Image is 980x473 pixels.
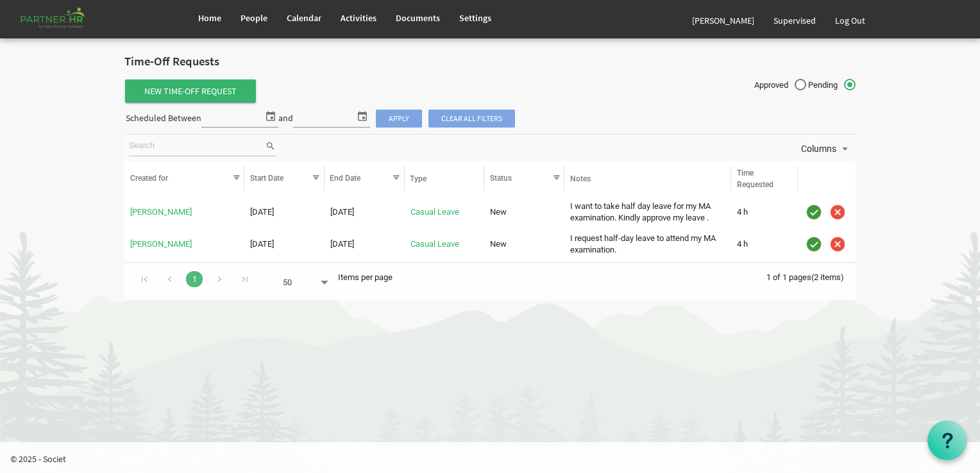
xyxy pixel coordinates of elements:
span: End Date [330,174,360,183]
td: 9/4/2025 column header End Date [325,199,405,227]
td: 9/4/2025 column header Start Date [244,199,325,227]
td: New column header Status [484,199,564,227]
img: approve.png [804,203,824,222]
img: approve.png [804,235,824,254]
span: Created for [130,174,168,183]
td: New column header Status [484,230,564,258]
div: Go to first page [136,269,153,287]
div: Scheduled Between and [124,108,516,130]
span: Calendar [287,12,321,24]
span: Status [490,174,512,183]
span: Type [410,174,427,183]
p: © 2025 - Societ [10,452,980,465]
td: 4 h is template cell column header Time Requested [731,230,798,258]
div: Go to previous page [161,269,178,287]
td: Deepti Mayee Nayak is template cell column header Created for [124,230,244,258]
span: Items per page [338,272,393,282]
h2: Time-Off Requests [124,55,856,69]
div: Cancel Time-Off Request [827,234,848,254]
div: Approve Time-Off Request [804,234,824,254]
img: cancel.png [828,203,847,222]
td: is template cell column header [798,230,856,258]
a: Goto Page 1 [186,271,203,287]
td: 4 h is template cell column header Time Requested [731,199,798,227]
span: (2 items) [811,272,844,282]
a: Log Out [825,3,875,38]
a: Supervised [764,3,825,38]
td: 8/4/2025 column header Start Date [244,230,325,258]
td: I want to take half day leave for my MA examination. Kindly approve my leave . column header Notes [564,199,731,227]
span: Pending [808,79,856,91]
span: 1 of 1 pages [766,272,811,282]
span: Columns [800,141,838,157]
span: select [355,108,370,124]
span: Documents [396,12,440,24]
a: Casual Leave [410,207,459,217]
div: 1 of 1 pages (2 items) [766,263,856,290]
span: People [241,12,267,24]
a: [PERSON_NAME] [130,239,192,249]
div: Cancel Time-Off Request [827,202,848,222]
span: Settings [459,12,491,24]
td: I request half-day leave to attend my MA examination. column header Notes [564,230,731,258]
td: is template cell column header [798,199,856,227]
span: Notes [570,174,591,183]
div: Go to last page [236,269,253,287]
td: Casual Leave is template cell column header Type [405,199,485,227]
td: Casual Leave is template cell column header Type [405,230,485,258]
div: Approve Time-Off Request [804,202,824,222]
a: [PERSON_NAME] [682,3,764,38]
span: Approved [754,79,806,91]
td: 8/4/2025 column header End Date [325,230,405,258]
span: select [263,108,278,124]
span: search [265,139,276,153]
a: [PERSON_NAME] [130,207,192,217]
a: Casual Leave [410,239,459,249]
span: New Time-Off Request [125,79,256,103]
span: Supervised [773,15,816,26]
span: Activities [341,12,376,24]
input: Search [129,137,265,156]
span: Start Date [250,174,283,183]
div: Go to next page [211,269,228,287]
div: Columns [798,135,854,162]
span: Clear all filters [428,110,515,128]
span: Apply [376,110,422,128]
div: Search [126,135,278,162]
span: Home [198,12,221,24]
button: Columns [798,140,854,157]
span: Time Requested [737,169,773,189]
td: Manasi Kabi is template cell column header Created for [124,199,244,227]
img: cancel.png [828,235,847,254]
